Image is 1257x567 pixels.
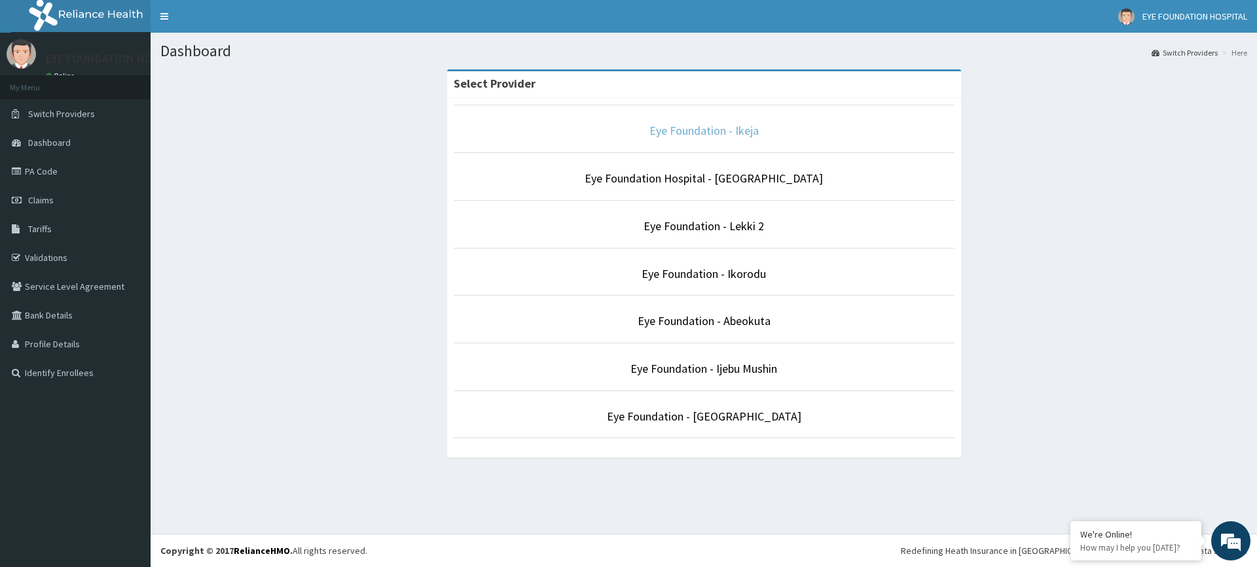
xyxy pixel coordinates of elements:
[46,71,77,80] a: Online
[151,534,1257,567] footer: All rights reserved.
[638,313,771,328] a: Eye Foundation - Abeokuta
[1080,528,1192,540] div: We're Online!
[7,39,36,69] img: User Image
[630,361,777,376] a: Eye Foundation - Ijebu Mushin
[28,137,71,148] span: Dashboard
[642,266,766,281] a: Eye Foundation - Ikorodu
[1142,10,1247,22] span: EYE FOUNDATION HOSPITAL
[1118,9,1135,25] img: User Image
[649,123,759,138] a: Eye Foundation - Ikeja
[1219,47,1247,58] li: Here
[234,545,290,557] a: RelianceHMO
[901,544,1247,557] div: Redefining Heath Insurance in [GEOGRAPHIC_DATA] using Telemedicine and Data Science!
[585,171,823,186] a: Eye Foundation Hospital - [GEOGRAPHIC_DATA]
[1152,47,1218,58] a: Switch Providers
[607,409,801,424] a: Eye Foundation - [GEOGRAPHIC_DATA]
[28,223,52,235] span: Tariffs
[28,194,54,206] span: Claims
[160,545,293,557] strong: Copyright © 2017 .
[160,43,1247,60] h1: Dashboard
[1080,542,1192,553] p: How may I help you today?
[28,108,95,120] span: Switch Providers
[46,53,188,65] p: EYE FOUNDATION HOSPITAL
[454,76,536,91] strong: Select Provider
[644,218,764,233] a: Eye Foundation - Lekki 2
